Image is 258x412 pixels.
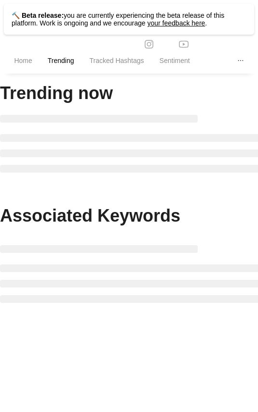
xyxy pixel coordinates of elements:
[144,38,154,50] span: instagram
[48,57,74,64] span: Trending
[4,4,254,35] p: you are currently experiencing the beta release of this platform. Work is ongoing and we encourage .
[237,57,244,64] span: ellipsis
[179,38,189,50] span: youtube
[89,57,144,64] span: Tracked Hashtags
[147,19,205,27] a: your feedback here
[14,57,32,64] span: Home
[160,57,190,64] span: Sentiment
[12,12,64,19] strong: 🔨 Beta release:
